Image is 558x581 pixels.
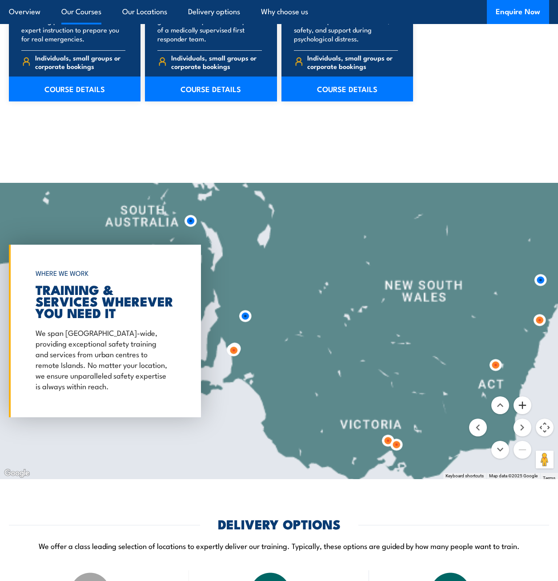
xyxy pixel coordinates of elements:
[36,283,170,318] h2: TRAINING & SERVICES WHEREVER YOU NEED IT
[514,396,531,414] button: Zoom in
[514,419,531,436] button: Move right
[536,419,554,436] button: Map camera controls
[543,476,555,480] a: Terms (opens in new tab)
[2,468,32,479] img: Google
[36,265,170,281] h6: WHERE WE WORK
[35,53,126,70] span: Individuals, small groups or corporate bookings
[536,451,554,468] button: Drag Pegman onto the map to open Street View
[9,77,141,101] a: COURSE DETAILS
[469,419,487,436] button: Move left
[446,473,484,479] button: Keyboard shortcuts
[145,77,277,101] a: COURSE DETAILS
[514,441,531,459] button: Zoom out
[489,473,538,478] span: Map data ©2025 Google
[218,518,341,529] h2: DELIVERY OPTIONS
[2,468,32,479] a: Open this area in Google Maps (opens a new window)
[9,541,549,551] p: We offer a class leading selection of locations to expertly deliver our training. Typically, thes...
[491,441,509,459] button: Move down
[307,53,398,70] span: Individuals, small groups or corporate bookings
[491,396,509,414] button: Move up
[36,327,170,391] p: We span [GEOGRAPHIC_DATA]-wide, providing exceptional safety training and services from urban cen...
[171,53,262,70] span: Individuals, small groups or corporate bookings
[281,77,413,101] a: COURSE DETAILS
